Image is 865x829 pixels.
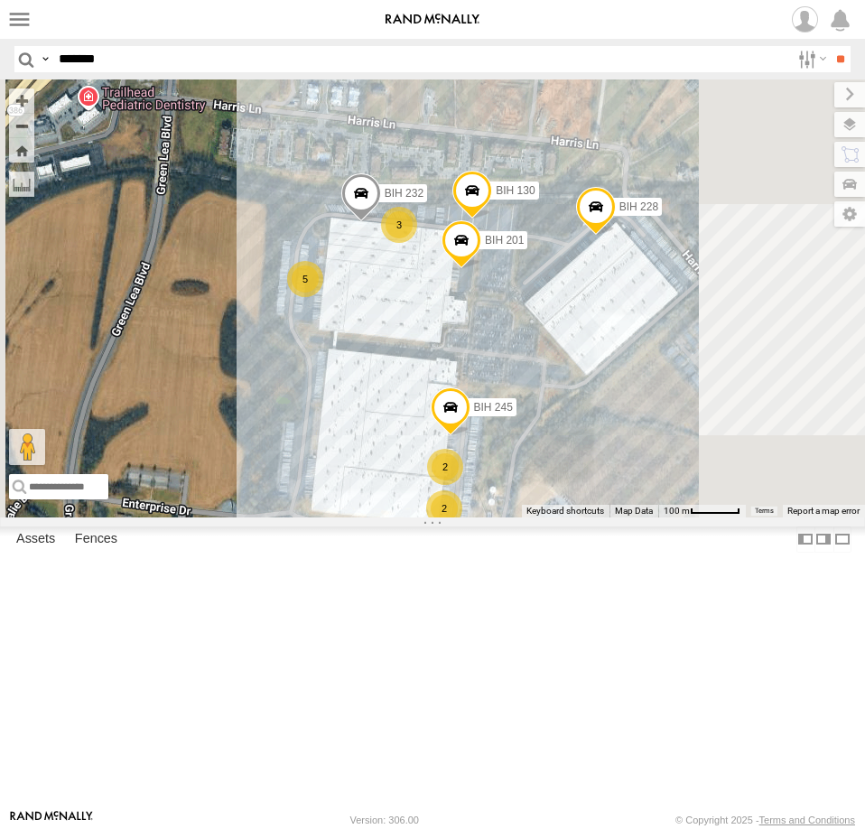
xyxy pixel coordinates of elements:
div: 2 [426,490,462,526]
span: 100 m [664,506,690,516]
span: BIH 130 [496,184,535,197]
button: Map Scale: 100 m per 52 pixels [658,505,746,517]
label: Assets [7,527,64,553]
label: Search Filter Options [791,46,830,72]
span: BIH 201 [485,234,524,247]
label: Hide Summary Table [833,526,851,553]
button: Keyboard shortcuts [526,505,604,517]
span: BIH 245 [474,402,513,414]
button: Drag Pegman onto the map to open Street View [9,429,45,465]
button: Zoom in [9,88,34,113]
span: BIH 228 [619,200,658,213]
button: Zoom Home [9,138,34,163]
label: Fences [66,527,126,553]
label: Search Query [38,46,52,72]
label: Dock Summary Table to the Left [796,526,814,553]
a: Terms and Conditions [759,815,855,825]
div: 2 [427,449,463,485]
a: Terms (opens in new tab) [755,507,774,514]
a: Visit our Website [10,811,93,829]
img: rand-logo.svg [386,14,479,26]
span: BIH 232 [385,187,423,200]
div: Version: 306.00 [350,815,419,825]
label: Dock Summary Table to the Right [814,526,832,553]
div: 5 [287,261,323,297]
div: 3 [381,207,417,243]
a: Report a map error [787,506,860,516]
button: Zoom out [9,113,34,138]
label: Map Settings [834,201,865,227]
div: © Copyright 2025 - [675,815,855,825]
label: Measure [9,172,34,197]
button: Map Data [615,505,653,517]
